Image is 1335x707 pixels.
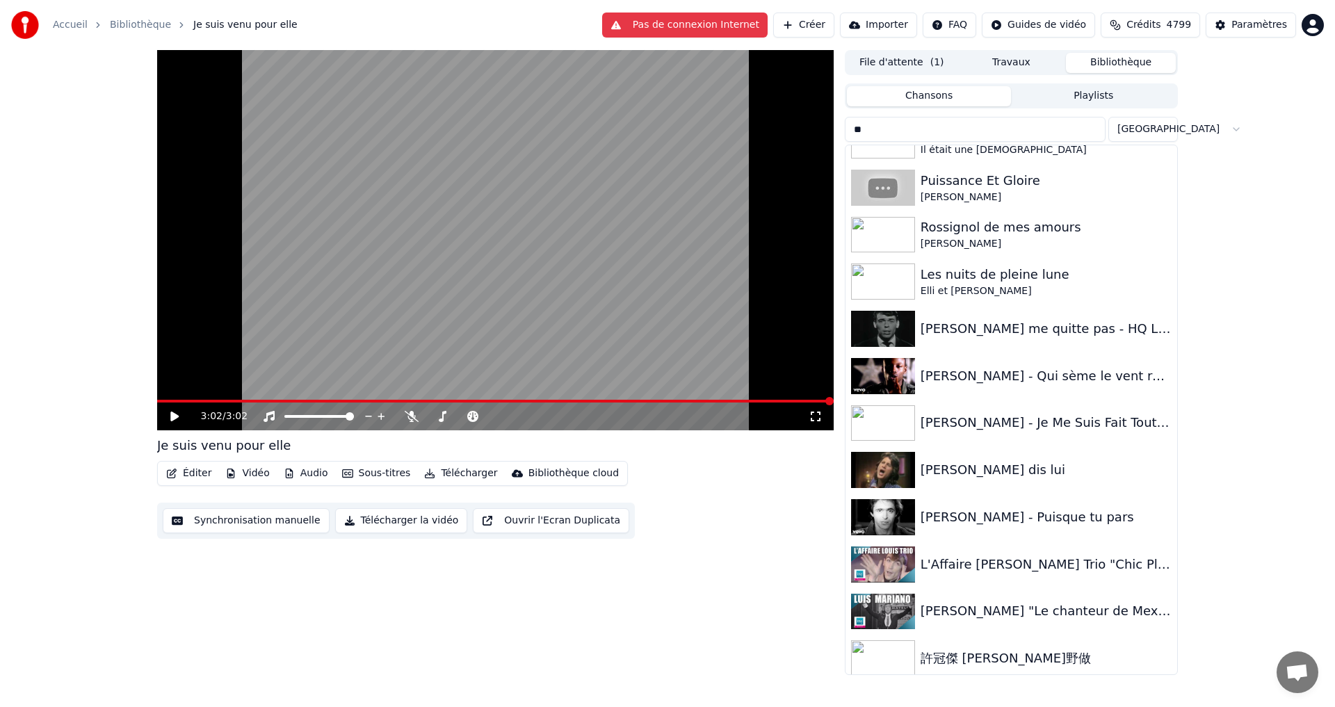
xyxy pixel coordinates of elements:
[921,460,1172,480] div: [PERSON_NAME] dis lui
[1231,18,1287,32] div: Paramètres
[1206,13,1296,38] button: Paramètres
[1167,18,1192,32] span: 4799
[1117,122,1220,136] span: [GEOGRAPHIC_DATA]
[201,409,234,423] div: /
[157,436,291,455] div: Je suis venu pour elle
[193,18,298,32] span: Je suis venu pour elle
[921,601,1172,621] div: [PERSON_NAME] "Le chanteur de Mexico" | Archive INA
[840,13,917,38] button: Importer
[847,53,957,73] button: File d'attente
[1011,86,1176,106] button: Playlists
[921,143,1172,157] div: Il était une [DEMOGRAPHIC_DATA]
[419,464,503,483] button: Télécharger
[921,190,1172,204] div: [PERSON_NAME]
[847,86,1012,106] button: Chansons
[226,409,248,423] span: 3:02
[921,284,1172,298] div: Elli et [PERSON_NAME]
[1277,651,1318,693] div: Ouvrir le chat
[921,649,1172,668] div: 許冠傑 [PERSON_NAME]野做
[163,508,330,533] button: Synchronisation manuelle
[921,237,1172,251] div: [PERSON_NAME]
[1126,18,1160,32] span: Crédits
[930,56,944,70] span: ( 1 )
[1101,13,1200,38] button: Crédits4799
[982,13,1095,38] button: Guides de vidéo
[161,464,217,483] button: Éditer
[957,53,1067,73] button: Travaux
[53,18,88,32] a: Accueil
[1066,53,1176,73] button: Bibliothèque
[11,11,39,39] img: youka
[921,413,1172,432] div: [PERSON_NAME] - Je Me Suis Fait Tout Petit
[773,13,834,38] button: Créer
[921,171,1172,190] div: Puissance Et Gloire
[528,466,619,480] div: Bibliothèque cloud
[921,555,1172,574] div: L'Affaire [PERSON_NAME] Trio "Chic Planète" | Archive INA
[278,464,334,483] button: Audio
[201,409,222,423] span: 3:02
[921,366,1172,386] div: [PERSON_NAME] - Qui sème le vent récolte le tempo
[923,13,976,38] button: FAQ
[53,18,298,32] nav: breadcrumb
[921,507,1172,527] div: [PERSON_NAME] - Puisque tu pars
[220,464,275,483] button: Vidéo
[921,319,1172,339] div: [PERSON_NAME] me quitte pas - HQ Live
[473,508,629,533] button: Ouvrir l'Ecran Duplicata
[337,464,416,483] button: Sous-titres
[335,508,468,533] button: Télécharger la vidéo
[110,18,171,32] a: Bibliothèque
[921,265,1172,284] div: Les nuits de pleine lune
[921,218,1172,237] div: Rossignol de mes amours
[602,13,768,38] button: Pas de connexion Internet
